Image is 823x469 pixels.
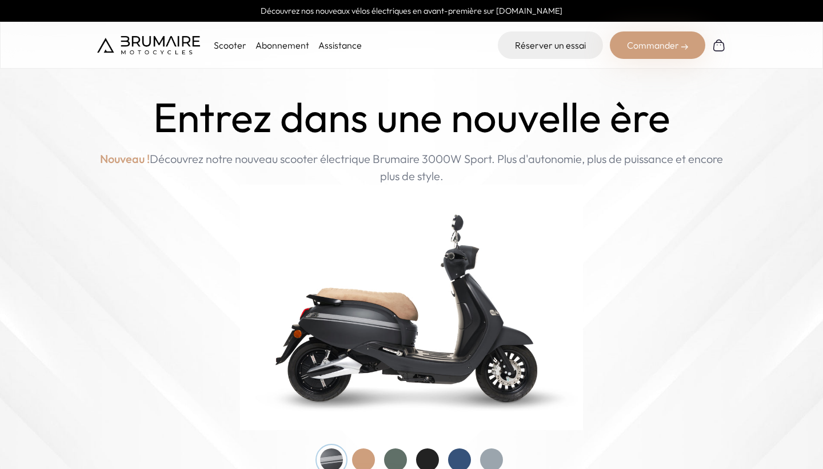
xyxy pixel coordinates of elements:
[318,39,362,51] a: Assistance
[153,94,670,141] h1: Entrez dans une nouvelle ère
[100,150,150,168] span: Nouveau !
[255,39,309,51] a: Abonnement
[681,43,688,50] img: right-arrow-2.png
[97,150,726,185] p: Découvrez notre nouveau scooter électrique Brumaire 3000W Sport. Plus d'autonomie, plus de puissa...
[712,38,726,52] img: Panier
[97,36,200,54] img: Brumaire Motocycles
[498,31,603,59] a: Réserver un essai
[610,31,705,59] div: Commander
[214,38,246,52] p: Scooter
